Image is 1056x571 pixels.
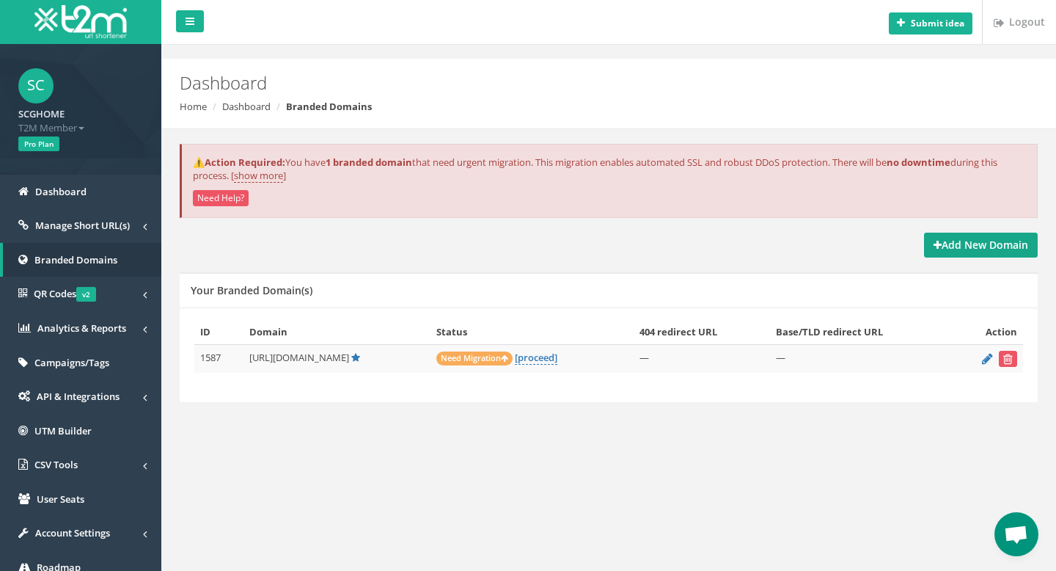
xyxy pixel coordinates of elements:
strong: Branded Domains [286,100,372,113]
span: Need Migration [436,352,513,365]
span: API & Integrations [37,390,120,403]
span: SC [18,68,54,103]
span: User Seats [37,492,84,506]
td: — [770,345,951,374]
a: Default [351,351,360,364]
strong: 1 branded domain [326,156,412,169]
strong: ⚠️Action Required: [193,156,285,169]
a: [proceed] [515,351,557,365]
span: Campaigns/Tags [34,356,109,369]
strong: no downtime [887,156,950,169]
a: Open chat [994,512,1038,556]
td: — [634,345,770,374]
th: Action [951,319,1023,345]
span: CSV Tools [34,458,78,471]
p: You have that need urgent migration. This migration enables automated SSL and robust DDoS protect... [193,156,1026,183]
span: Account Settings [35,526,110,539]
span: QR Codes [34,287,96,300]
span: [URL][DOMAIN_NAME] [249,351,349,364]
span: UTM Builder [34,424,92,437]
span: Pro Plan [18,137,59,151]
span: Branded Domains [34,253,117,266]
h5: Your Branded Domain(s) [191,285,312,296]
th: ID [194,319,243,345]
strong: SCGHOME [18,107,65,120]
button: Submit idea [889,12,972,34]
h2: Dashboard [180,73,891,92]
a: Dashboard [222,100,271,113]
a: SCGHOME T2M Member [18,103,143,134]
b: Submit idea [911,17,964,29]
th: Status [430,319,633,345]
th: Domain [243,319,430,345]
span: Analytics & Reports [37,321,126,335]
a: show more [234,169,283,183]
td: 1587 [194,345,243,374]
th: Base/TLD redirect URL [770,319,951,345]
span: v2 [76,287,96,302]
button: Need Help? [193,190,249,206]
strong: Add New Domain [934,238,1028,252]
th: 404 redirect URL [634,319,770,345]
a: Home [180,100,207,113]
span: Dashboard [35,185,87,198]
span: T2M Member [18,121,143,135]
span: Manage Short URL(s) [35,219,130,232]
a: Add New Domain [924,233,1038,258]
img: T2M [34,5,127,38]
